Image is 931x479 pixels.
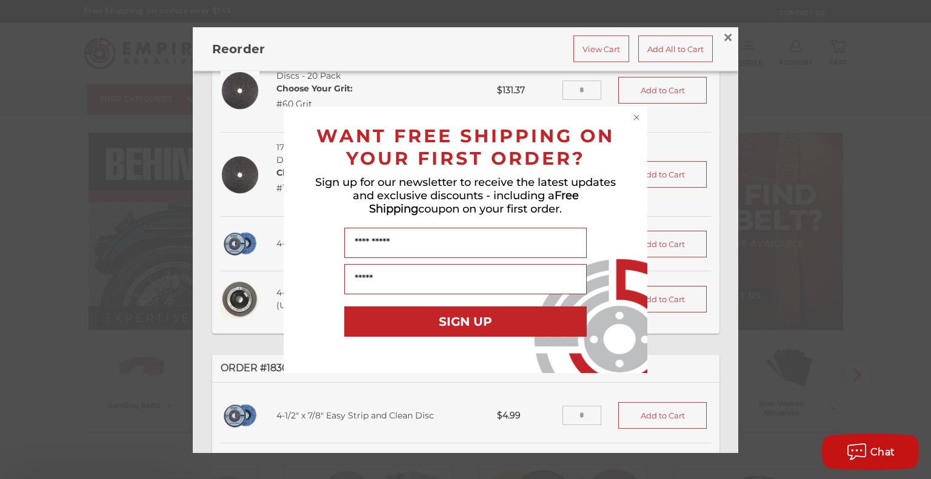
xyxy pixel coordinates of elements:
button: Close dialog [630,111,642,124]
span: Sign up for our newsletter to receive the latest updates and exclusive discounts - including a co... [315,176,616,216]
span: Chat [870,446,895,458]
button: SIGN UP [344,306,587,337]
span: WANT FREE SHIPPING ON YOUR FIRST ORDER? [316,125,615,170]
button: Chat [822,434,919,470]
span: Free Shipping [369,189,579,216]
